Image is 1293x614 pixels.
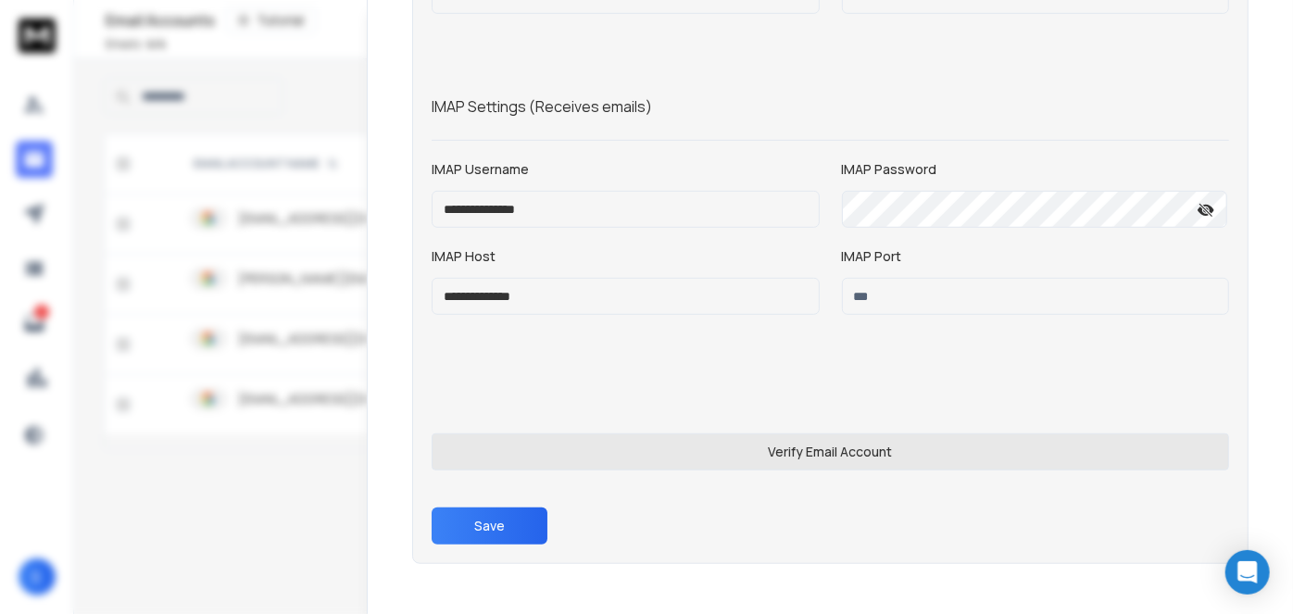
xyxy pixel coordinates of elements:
button: Verify Email Account [432,433,1229,470]
button: Save [432,507,547,545]
label: IMAP Username [432,163,820,176]
label: IMAP Host [432,250,820,263]
label: IMAP Port [842,250,1230,263]
label: IMAP Password [842,163,1230,176]
p: IMAP Settings (Receives emails) [432,95,1229,118]
div: Open Intercom Messenger [1225,550,1270,595]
